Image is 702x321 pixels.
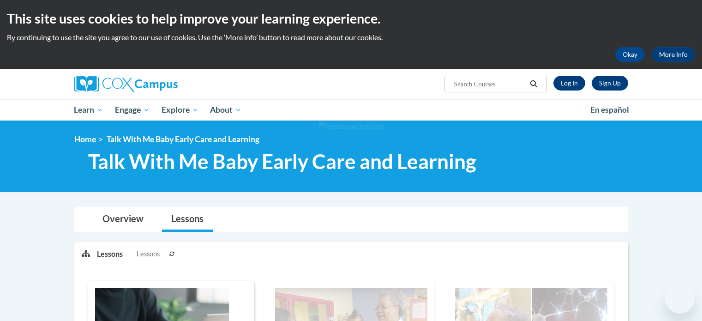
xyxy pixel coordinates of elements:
[68,99,109,121] a: Learn
[590,105,629,115] span: En español
[115,104,150,115] span: Engage
[652,47,695,62] a: More Info
[584,100,635,120] a: En español
[74,76,250,92] a: Cox Campus
[109,99,156,121] a: Engage
[60,99,642,121] div: Main menu
[162,104,198,115] span: Explore
[665,284,695,314] iframe: Button to launch messaging window
[156,99,204,121] a: Explore
[74,134,96,144] a: Home
[615,47,645,62] button: Okay
[162,207,213,232] a: Lessons
[88,149,476,174] span: Talk With Me Baby Early Care and Learning
[7,32,695,42] p: By continuing to use the site you agree to our use of cookies. Use the ‘More info’ button to read...
[107,134,259,144] span: Talk With Me Baby Early Care and Learning
[527,79,540,90] button: Search
[210,104,241,115] span: About
[74,76,178,92] img: Cox Campus
[553,76,585,91] a: Log In
[318,121,384,132] img: Section background
[97,249,123,259] p: Lessons
[592,76,628,91] a: Register
[74,104,103,115] span: Learn
[204,99,247,121] a: About
[137,249,160,259] span: Lessons
[93,207,153,232] a: Overview
[453,79,527,90] input: Search Courses
[7,9,695,28] h2: This site uses cookies to help improve your learning experience.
